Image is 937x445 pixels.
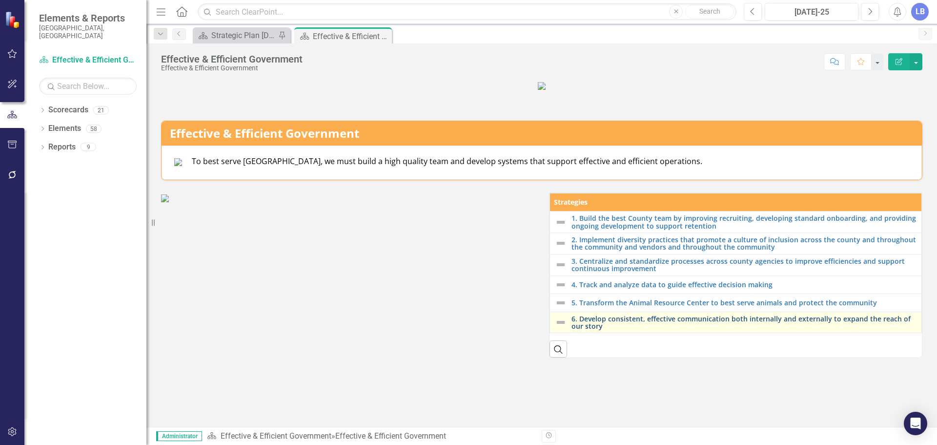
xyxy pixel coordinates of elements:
[555,317,567,328] img: Not Defined
[221,431,331,441] a: Effective & Efficient Government
[555,297,567,309] img: Not Defined
[765,3,858,21] button: [DATE]-25
[161,54,303,64] div: Effective & Efficient Government
[335,431,446,441] div: Effective & Efficient Government
[39,12,137,24] span: Elements & Reports
[93,106,109,114] div: 21
[170,127,917,140] h3: Effective & Efficient Government
[211,29,276,42] div: Strategic Plan [DATE]-[DATE]
[39,24,137,40] small: [GEOGRAPHIC_DATA], [GEOGRAPHIC_DATA]
[550,233,922,254] td: Double-Click to Edit Right Click for Context Menu
[571,299,917,306] a: 5. Transform the Animal Resource Center to best serve animals and protect the community
[685,5,734,19] button: Search
[768,6,855,18] div: [DATE]-25
[571,236,917,251] a: 2. Implement diversity practices that promote a culture of inclusion across the county and throug...
[571,315,917,330] a: 6. Develop consistent, effective communication both internally and externally to expand the reach...
[198,3,736,21] input: Search ClearPoint...
[161,64,303,72] div: Effective & Efficient Government
[550,294,922,312] td: Double-Click to Edit Right Click for Context Menu
[571,214,917,230] a: 1. Build the best County team by improving recruiting, developing standard onboarding, and provid...
[550,275,922,294] td: Double-Click to Edit Right Click for Context Menu
[39,78,137,95] input: Search Below...
[911,3,929,21] button: LB
[156,431,202,441] span: Administrator
[555,279,567,291] img: Not Defined
[48,105,88,116] a: Scorecards
[86,125,102,133] div: 58
[48,123,81,134] a: Elements
[699,7,720,15] span: Search
[48,142,76,153] a: Reports
[571,281,917,288] a: 4. Track and analyze data to guide effective decision making
[81,143,96,151] div: 9
[195,29,276,42] a: Strategic Plan [DATE]-[DATE]
[5,11,22,28] img: ClearPoint Strategy
[550,212,922,233] td: Double-Click to Edit Right Click for Context Menu
[161,194,169,202] img: EEG3%20Cropped%20v2.png
[555,259,567,271] img: Not Defined
[550,254,922,275] td: Double-Click to Edit Right Click for Context Menu
[313,30,389,42] div: Effective & Efficient Government
[39,55,137,66] a: Effective & Efficient Government
[538,82,546,90] img: EEG%20Banner%20Cropped.png
[904,412,927,435] div: Open Intercom Messenger
[571,257,917,273] a: 3. Centralize and standardize processes across county agencies to improve efficiencies and suppor...
[550,312,922,333] td: Double-Click to Edit Right Click for Context Menu
[174,158,182,166] img: EffectiveEfficientGovernmentIcon2.jpg
[555,237,567,249] img: Not Defined
[192,156,702,167] span: To best serve [GEOGRAPHIC_DATA], we must build a high quality team and develop systems that suppo...
[207,431,534,442] div: »
[555,216,567,228] img: Not Defined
